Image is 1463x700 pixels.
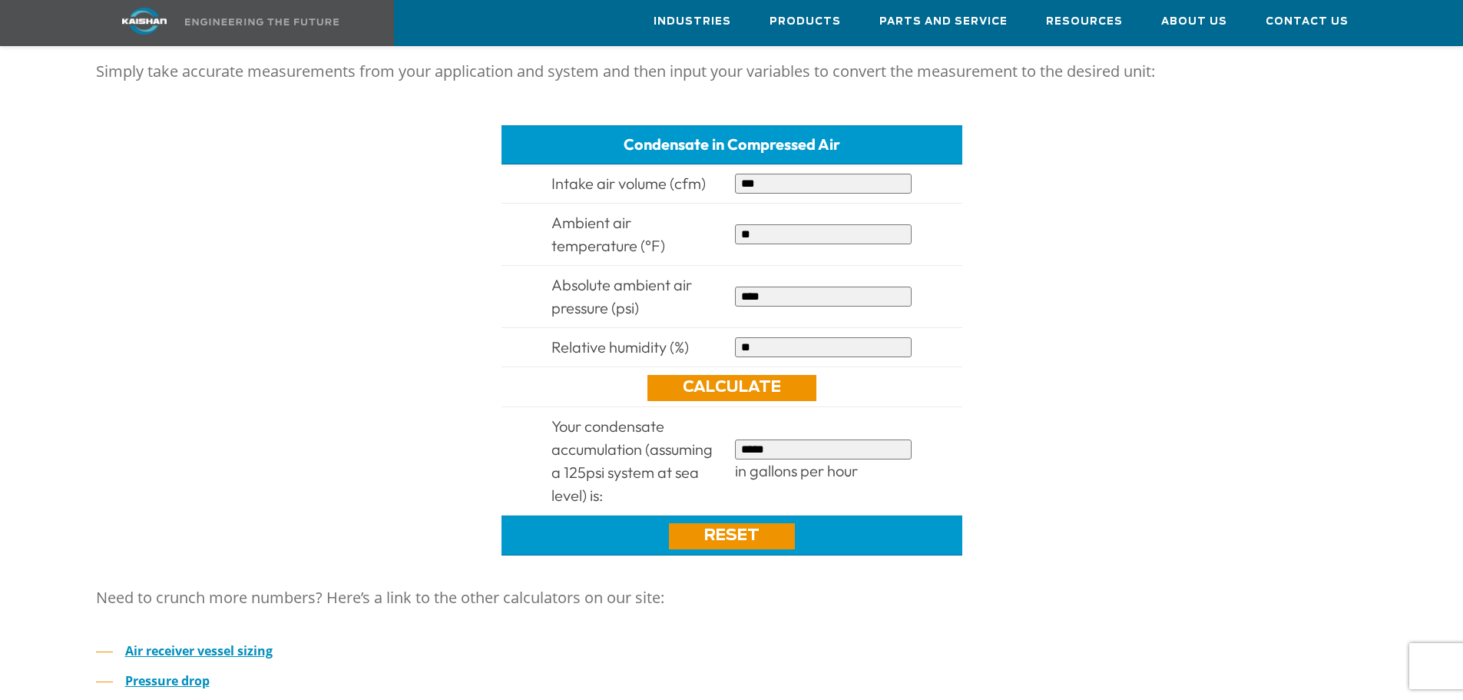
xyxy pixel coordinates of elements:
span: Condensate in Compressed Air [624,134,840,154]
span: About Us [1161,13,1227,31]
a: Products [770,1,841,42]
span: Industries [654,13,731,31]
span: Ambient air temperature (°F) [551,213,665,255]
p: Need to crunch more numbers? Here’s a link to the other calculators on our site: [96,582,1368,613]
a: Pressure drop [125,672,210,689]
span: Contact Us [1266,13,1349,31]
span: Resources [1046,13,1123,31]
a: Reset [669,523,795,549]
a: About Us [1161,1,1227,42]
span: Your condensate accumulation (assuming a 125psi system at sea level) is: [551,416,713,505]
a: Air receiver vessel sizing [125,642,273,659]
span: Products [770,13,841,31]
span: Parts and Service [879,13,1008,31]
a: Resources [1046,1,1123,42]
span: Relative humidity (%) [551,337,689,357]
p: Simply take accurate measurements from your application and system and then input your variables ... [96,56,1368,87]
span: Intake air volume (cfm) [551,174,706,193]
img: kaishan logo [87,8,202,35]
span: Absolute ambient air pressure (psi) [551,275,692,317]
a: Contact Us [1266,1,1349,42]
a: Calculate [647,375,816,401]
span: in gallons per hour [735,461,858,480]
img: Engineering the future [185,18,339,25]
a: Parts and Service [879,1,1008,42]
a: Industries [654,1,731,42]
